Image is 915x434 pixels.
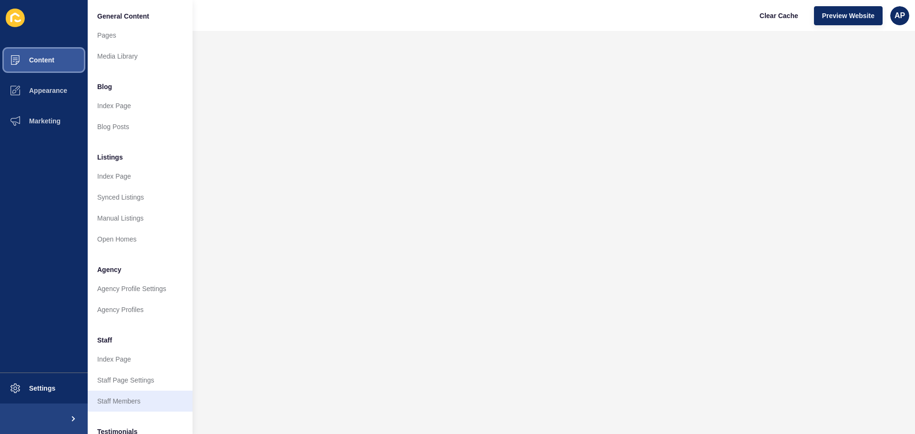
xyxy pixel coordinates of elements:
span: Agency [97,265,122,274]
a: Index Page [88,166,193,187]
a: Staff Members [88,391,193,412]
a: Media Library [88,46,193,67]
a: Blog Posts [88,116,193,137]
a: Index Page [88,349,193,370]
a: Pages [88,25,193,46]
a: Staff Page Settings [88,370,193,391]
span: General Content [97,11,149,21]
button: Preview Website [814,6,883,25]
span: AP [895,11,905,20]
a: Index Page [88,95,193,116]
span: Blog [97,82,112,91]
span: Staff [97,335,112,345]
button: Clear Cache [752,6,806,25]
a: Synced Listings [88,187,193,208]
a: Open Homes [88,229,193,250]
span: Preview Website [822,11,874,20]
a: Agency Profile Settings [88,278,193,299]
a: Manual Listings [88,208,193,229]
span: Listings [97,152,123,162]
span: Clear Cache [760,11,798,20]
a: Agency Profiles [88,299,193,320]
